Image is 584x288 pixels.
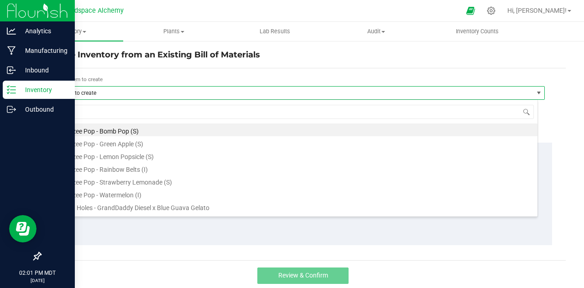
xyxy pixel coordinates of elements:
[7,26,16,36] inline-svg: Analytics
[460,2,481,20] span: Open Ecommerce Menu
[4,269,71,277] p: 02:01 PM MDT
[124,27,224,36] span: Plants
[16,26,71,36] p: Analytics
[16,104,71,115] p: Outbound
[16,84,71,95] p: Inventory
[16,65,71,76] p: Inbound
[63,7,124,15] span: Headspace Alchemy
[55,87,533,99] span: Item to create
[7,46,16,55] inline-svg: Manufacturing
[4,277,71,284] p: [DATE]
[247,27,302,36] span: Lab Results
[123,22,224,41] a: Plants
[326,27,426,36] span: Audit
[54,76,103,82] span: Select item to create
[257,267,349,284] button: Review & Confirm
[278,272,328,279] span: Review & Confirm
[16,45,71,56] p: Manufacturing
[427,22,528,41] a: Inventory Counts
[443,27,511,36] span: Inventory Counts
[7,85,16,94] inline-svg: Inventory
[224,22,326,41] a: Lab Results
[7,105,16,114] inline-svg: Outbound
[507,7,567,14] span: Hi, [PERSON_NAME]!
[47,49,559,61] h4: Create Inventory from an Existing Bill of Materials
[325,22,427,41] a: Audit
[485,6,497,15] div: Manage settings
[7,66,16,75] inline-svg: Inbound
[9,215,36,242] iframe: Resource center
